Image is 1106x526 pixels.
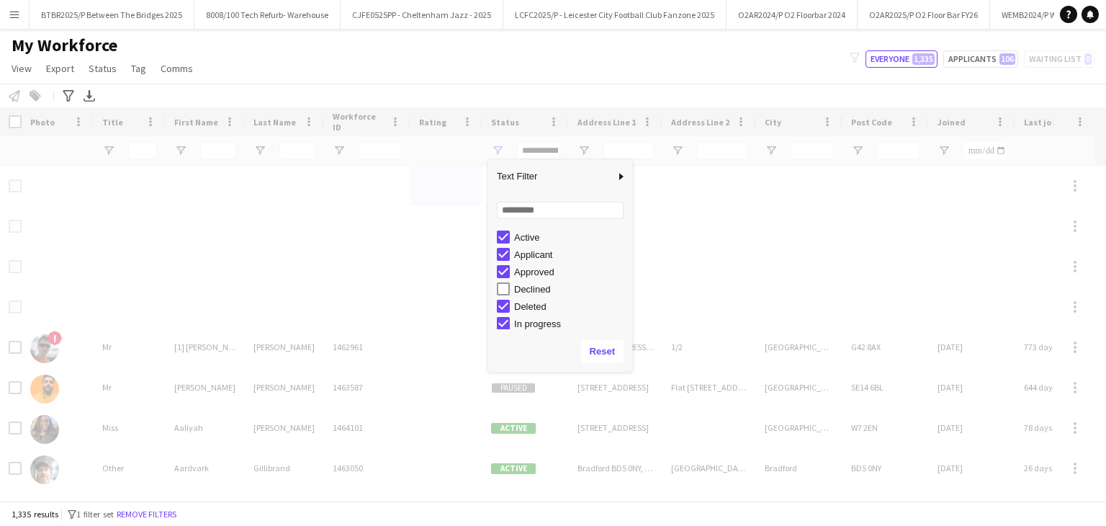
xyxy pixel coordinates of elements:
a: Tag [125,59,152,78]
button: Remove filters [114,507,179,522]
input: Search filter values [497,202,624,219]
span: Text Filter [488,164,615,189]
div: Applicant [514,249,628,260]
div: Filter List [488,211,632,401]
span: 106 [999,53,1015,65]
a: Status [83,59,122,78]
app-action-btn: Advanced filters [60,87,77,104]
div: Approved [514,267,628,277]
span: Export [46,62,74,75]
button: BTBR2025/P Between The Bridges 2025 [30,1,194,29]
button: LCFC2025/P - Leicester City Football Club Fanzone 2025 [503,1,727,29]
a: View [6,59,37,78]
span: 1 filter set [76,509,114,520]
span: Comms [161,62,193,75]
span: My Workforce [12,35,117,56]
button: Applicants106 [943,50,1018,68]
div: Column Filter [488,160,632,372]
button: Everyone1,335 [866,50,938,68]
div: Active [514,232,628,243]
app-action-btn: Export XLSX [81,87,98,104]
a: Export [40,59,80,78]
button: Reset [581,340,624,363]
span: Status [89,62,117,75]
div: In progress [514,318,628,329]
div: Declined [514,284,628,295]
span: 1,335 [912,53,935,65]
a: Comms [155,59,199,78]
button: CJFE0525PP - Cheltenham Jazz - 2025 [341,1,503,29]
span: View [12,62,32,75]
button: O2AR2025/P O2 Floor Bar FY26 [858,1,990,29]
button: O2AR2024/P O2 Floorbar 2024 [727,1,858,29]
span: Tag [131,62,146,75]
button: 8008/100 Tech Refurb- Warehouse [194,1,341,29]
div: Deleted [514,301,628,312]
